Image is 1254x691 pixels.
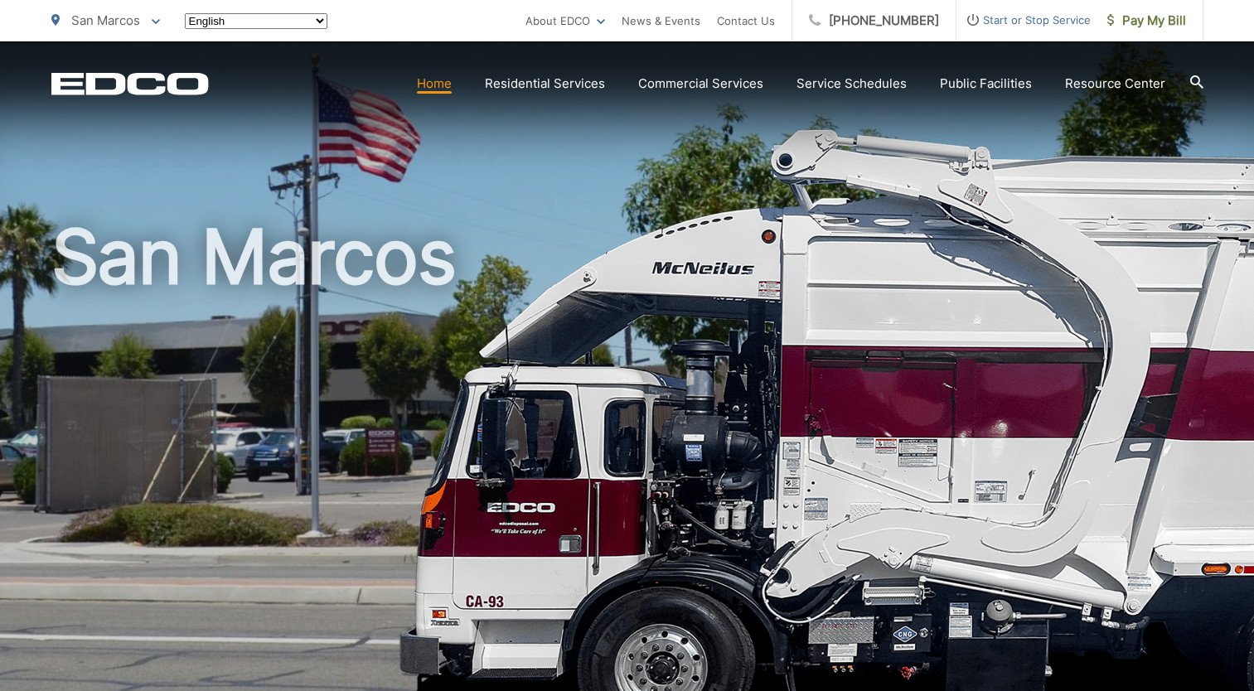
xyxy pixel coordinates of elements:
select: Select a language [185,13,327,29]
a: Resource Center [1065,74,1165,94]
span: Pay My Bill [1107,11,1186,31]
a: News & Events [622,11,700,31]
a: Contact Us [717,11,775,31]
a: Home [417,74,452,94]
a: Service Schedules [796,74,907,94]
a: Residential Services [485,74,605,94]
a: Commercial Services [638,74,763,94]
a: EDCD logo. Return to the homepage. [51,72,209,95]
span: San Marcos [71,12,140,28]
a: About EDCO [525,11,605,31]
a: Public Facilities [940,74,1032,94]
